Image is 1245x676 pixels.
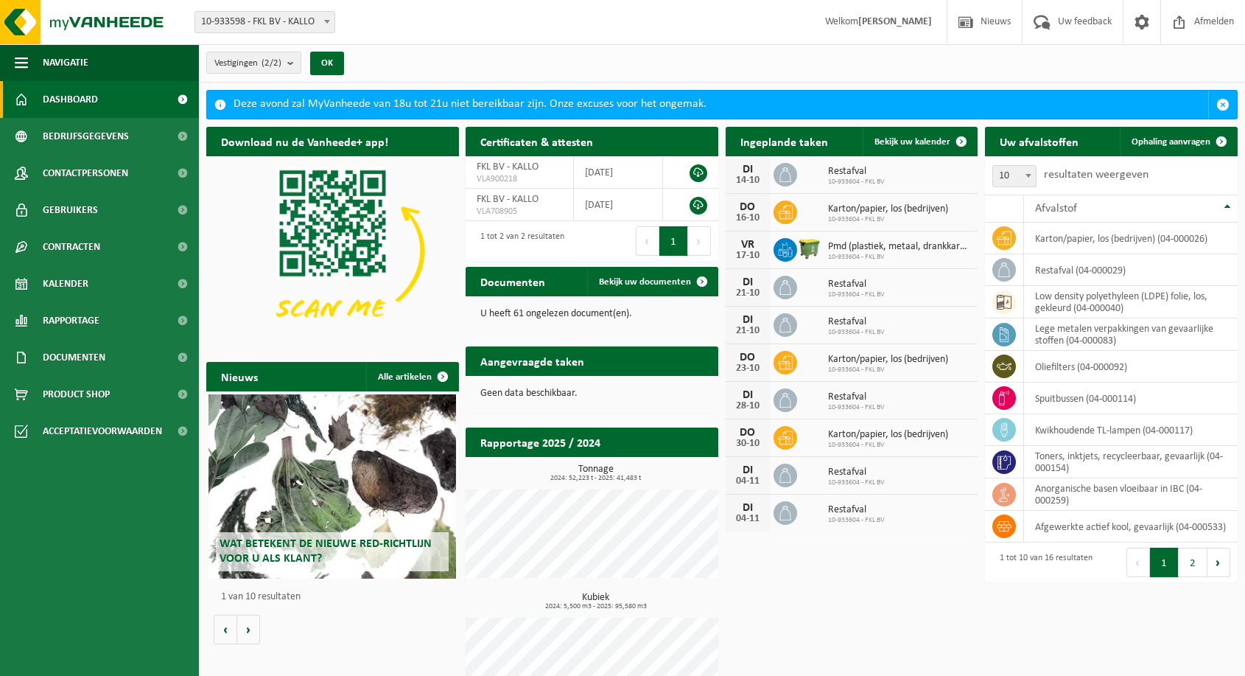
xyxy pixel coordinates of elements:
[828,241,971,253] span: Pmd (plastiek, metaal, drankkartons) (bedrijven)
[477,206,561,217] span: VLA708905
[1024,254,1238,286] td: restafval (04-000029)
[214,615,237,644] button: Vorige
[733,276,762,288] div: DI
[1035,203,1077,215] span: Afvalstof
[733,476,762,487] div: 04-11
[43,118,129,155] span: Bedrijfsgegevens
[194,11,335,33] span: 10-933598 - FKL BV - KALLO
[473,475,718,482] span: 2024: 52,223 t - 2025: 41,483 t
[1024,286,1238,318] td: low density polyethyleen (LDPE) folie, los, gekleurd (04-000040)
[733,213,762,223] div: 16-10
[214,52,281,74] span: Vestigingen
[480,388,704,399] p: Geen data beschikbaar.
[574,156,664,189] td: [DATE]
[1024,318,1238,351] td: lege metalen verpakkingen van gevaarlijke stoffen (04-000083)
[828,253,971,262] span: 10-933604 - FKL BV
[858,16,932,27] strong: [PERSON_NAME]
[828,516,885,525] span: 10-933604 - FKL BV
[733,314,762,326] div: DI
[43,265,88,302] span: Kalender
[206,127,403,156] h2: Download nu de Vanheede+ app!
[828,391,885,403] span: Restafval
[733,464,762,476] div: DI
[221,592,452,602] p: 1 van 10 resultaten
[828,166,885,178] span: Restafval
[733,288,762,299] div: 21-10
[43,44,88,81] span: Navigatie
[828,215,948,224] span: 10-933604 - FKL BV
[477,161,539,173] span: FKL BV - KALLO
[1024,511,1238,543] td: afgewerkte actief kool, gevaarlijk (04-000533)
[733,363,762,374] div: 23-10
[733,514,762,524] div: 04-11
[1024,383,1238,414] td: spuitbussen (04-000114)
[310,52,344,75] button: OK
[43,155,128,192] span: Contactpersonen
[733,164,762,175] div: DI
[208,394,456,579] a: Wat betekent de nieuwe RED-richtlijn voor u als klant?
[992,546,1093,579] div: 1 tot 10 van 16 resultaten
[466,346,599,375] h2: Aangevraagde taken
[1044,169,1148,181] label: resultaten weergeven
[659,226,688,256] button: 1
[43,413,162,450] span: Acceptatievoorwaarden
[828,504,885,516] span: Restafval
[1024,414,1238,446] td: kwikhoudende TL-lampen (04-000117)
[1207,548,1230,577] button: Next
[828,328,885,337] span: 10-933604 - FKL BV
[234,91,1208,119] div: Deze avond zal MyVanheede van 18u tot 21u niet bereikbaar zijn. Onze excuses voor het ongemak.
[480,309,704,319] p: U heeft 61 ongelezen document(en).
[828,290,885,299] span: 10-933604 - FKL BV
[43,192,98,229] span: Gebruikers
[733,389,762,401] div: DI
[609,456,717,486] a: Bekijk rapportage
[574,189,664,221] td: [DATE]
[220,538,432,564] span: Wat betekent de nieuwe RED-richtlijn voor u als klant?
[477,194,539,205] span: FKL BV - KALLO
[195,12,334,32] span: 10-933598 - FKL BV - KALLO
[473,225,564,257] div: 1 tot 2 van 2 resultaten
[206,362,273,391] h2: Nieuws
[1150,548,1179,577] button: 1
[985,127,1093,156] h2: Uw afvalstoffen
[1126,548,1150,577] button: Previous
[466,267,560,296] h2: Documenten
[473,603,718,610] span: 2024: 5,500 m3 - 2025: 95,580 m3
[1024,223,1238,254] td: karton/papier, los (bedrijven) (04-000026)
[733,427,762,439] div: DO
[733,201,762,213] div: DO
[828,429,948,441] span: Karton/papier, los (bedrijven)
[1179,548,1207,577] button: 2
[262,58,281,68] count: (2/2)
[587,267,717,296] a: Bekijk uw documenten
[688,226,711,256] button: Next
[874,137,950,147] span: Bekijk uw kalender
[43,302,99,339] span: Rapportage
[828,366,948,374] span: 10-933604 - FKL BV
[797,236,822,261] img: WB-1100-HPE-GN-51
[43,376,110,413] span: Product Shop
[1132,137,1210,147] span: Ophaling aanvragen
[599,277,691,287] span: Bekijk uw documenten
[726,127,843,156] h2: Ingeplande taken
[1120,127,1236,156] a: Ophaling aanvragen
[466,428,615,456] h2: Rapportage 2025 / 2024
[636,226,659,256] button: Previous
[237,615,260,644] button: Volgende
[43,81,98,118] span: Dashboard
[993,166,1036,187] span: 10
[43,229,100,265] span: Contracten
[206,156,459,346] img: Download de VHEPlus App
[828,467,885,478] span: Restafval
[828,354,948,366] span: Karton/papier, los (bedrijven)
[733,251,762,261] div: 17-10
[733,326,762,336] div: 21-10
[828,316,885,328] span: Restafval
[43,339,105,376] span: Documenten
[733,401,762,411] div: 28-10
[466,127,608,156] h2: Certificaten & attesten
[992,165,1037,187] span: 10
[828,178,885,187] span: 10-933604 - FKL BV
[828,203,948,215] span: Karton/papier, los (bedrijven)
[828,403,885,412] span: 10-933604 - FKL BV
